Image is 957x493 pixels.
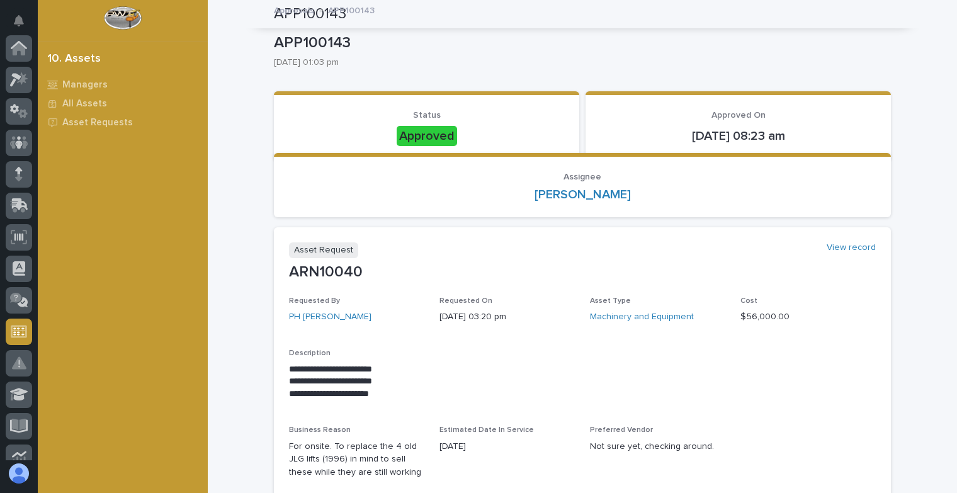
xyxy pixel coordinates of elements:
[48,52,101,66] div: 10. Assets
[6,460,32,487] button: users-avatar
[439,426,534,434] span: Estimated Date In Service
[289,349,331,357] span: Description
[289,263,876,281] p: ARN10040
[601,128,876,144] p: [DATE] 08:23 am
[274,57,881,68] p: [DATE] 01:03 pm
[439,297,492,305] span: Requested On
[711,111,766,120] span: Approved On
[397,126,457,146] div: Approved
[289,440,424,479] p: For onsite. To replace the 4 old JLG lifts (1996) in mind to sell these while they are still working
[16,15,32,35] div: Notifications
[590,426,653,434] span: Preferred Vendor
[439,440,575,453] p: [DATE]
[563,173,601,181] span: Assignee
[104,6,141,30] img: Workspace Logo
[38,94,208,113] a: All Assets
[590,297,631,305] span: Asset Type
[535,187,631,202] a: [PERSON_NAME]
[413,111,441,120] span: Status
[62,98,107,110] p: All Assets
[289,297,340,305] span: Requested By
[827,242,876,253] a: View record
[289,242,358,258] p: Asset Request
[439,310,575,324] p: [DATE] 03:20 pm
[328,3,375,16] p: APP100143
[740,297,757,305] span: Cost
[6,8,32,34] button: Notifications
[62,117,133,128] p: Asset Requests
[740,310,876,324] p: $ 56,000.00
[590,440,725,453] p: Not sure yet, checking around.
[289,310,371,324] a: PH [PERSON_NAME]
[274,3,314,16] p: Approvals
[289,426,351,434] span: Business Reason
[590,310,694,324] a: Machinery and Equipment
[274,34,886,52] p: APP100143
[62,79,108,91] p: Managers
[38,113,208,132] a: Asset Requests
[38,75,208,94] a: Managers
